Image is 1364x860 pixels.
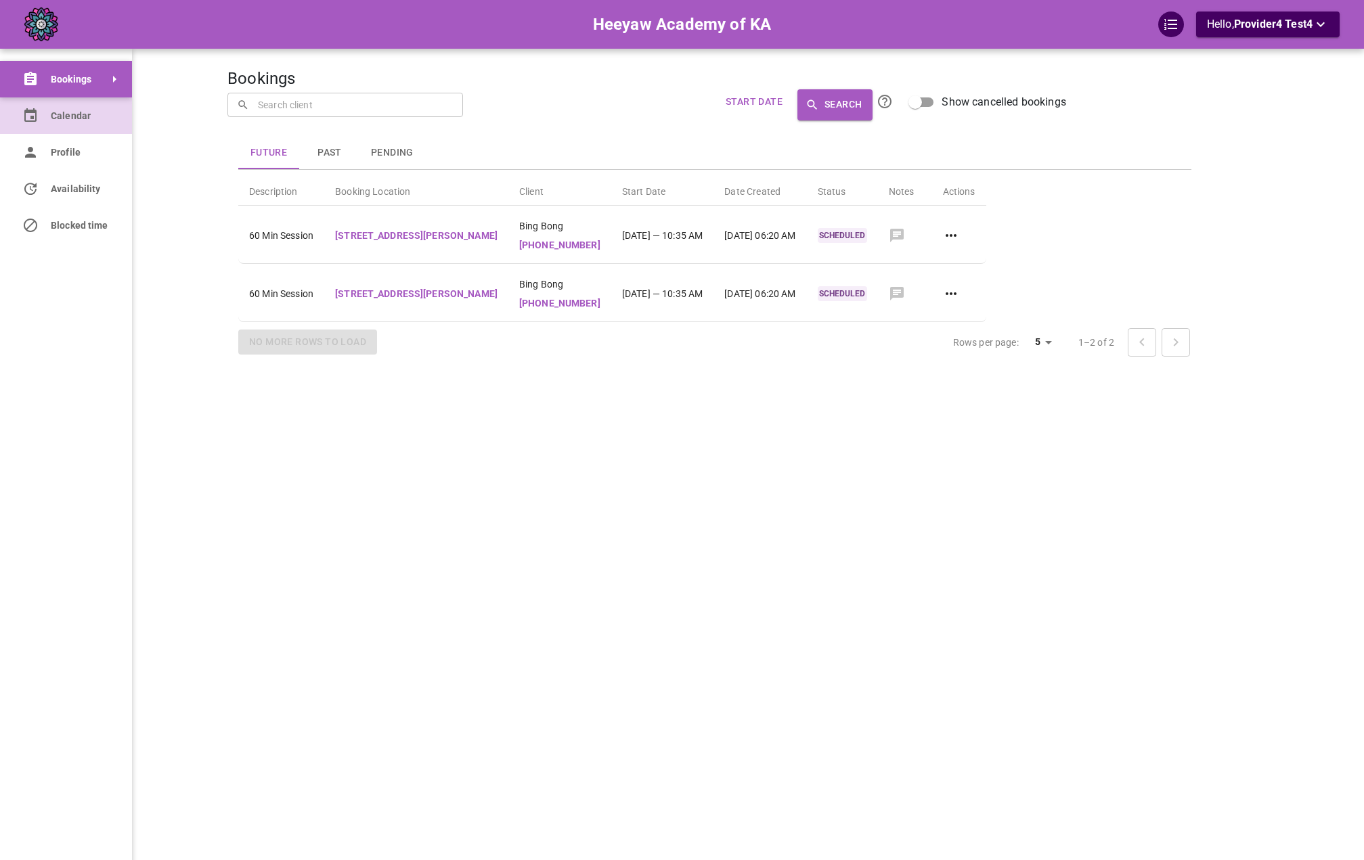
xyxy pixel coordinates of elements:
th: Actions [932,173,986,206]
h6: Heeyaw Academy of KA [593,12,772,37]
p: [STREET_ADDRESS][PERSON_NAME] [335,229,498,243]
p: SCHEDULED [818,228,867,243]
th: Start Date [611,173,714,206]
td: 60 Min Session [238,267,324,322]
button: Future [238,137,299,169]
div: QuickStart Guide [1158,12,1184,37]
th: Booking Location [324,173,508,206]
th: Date Created [713,173,806,206]
button: Search [797,89,873,120]
p: 1–2 of 2 [1078,336,1114,349]
th: Status [807,173,878,206]
p: SCHEDULED [818,286,867,301]
div: 5 [1024,332,1057,352]
img: company-logo [24,7,58,41]
input: Search client [255,93,454,116]
td: 60 Min Session [238,208,324,264]
th: Notes [878,173,932,206]
td: [DATE] — 10:35 AM [611,267,714,322]
button: Hello,Provider4 Test4 [1196,12,1340,37]
td: [DATE] 06:20 AM [713,267,806,322]
th: Client [508,173,611,206]
span: Bing Bong [519,277,600,291]
span: Blocked time [51,219,112,233]
td: [DATE] — 10:35 AM [611,208,714,264]
p: [PHONE_NUMBER] [519,238,600,252]
p: Rows per page: [953,336,1019,349]
button: Click the Search button to submit your search. All name/email searches are CASE SENSITIVE. To sea... [873,89,897,114]
span: Availability [51,182,112,196]
span: Bing Bong [519,219,600,233]
span: Profile [51,145,112,160]
button: Start Date [720,89,788,114]
span: Calendar [51,109,112,123]
th: Description [238,173,324,206]
p: Hello, [1207,16,1329,33]
td: [DATE] 06:20 AM [713,208,806,264]
span: Provider4 Test4 [1234,18,1313,30]
button: Past [299,137,360,169]
p: [STREET_ADDRESS][PERSON_NAME] [335,287,498,301]
button: Pending [360,137,424,169]
p: [PHONE_NUMBER] [519,296,600,311]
